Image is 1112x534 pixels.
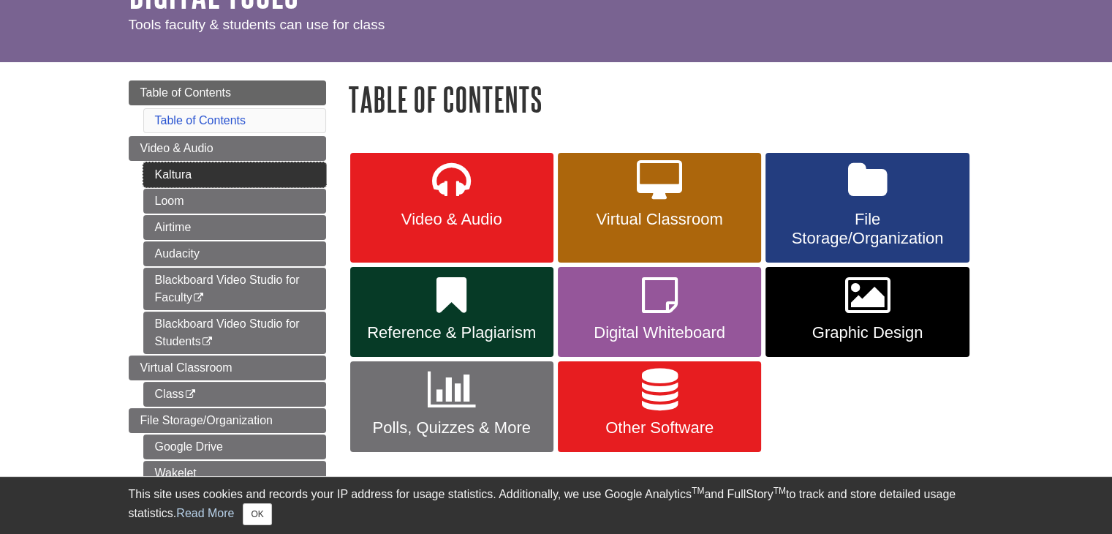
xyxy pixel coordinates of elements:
[176,507,234,519] a: Read More
[129,136,326,161] a: Video & Audio
[569,418,750,437] span: Other Software
[361,418,542,437] span: Polls, Quizzes & More
[140,86,232,99] span: Table of Contents
[143,189,326,214] a: Loom
[350,153,553,263] a: Video & Audio
[558,267,761,358] a: Digital Whiteboard
[143,382,326,407] a: Class
[361,323,542,342] span: Reference & Plagiarism
[765,267,969,358] a: Graphic Design
[201,337,213,347] i: This link opens in a new window
[558,153,761,263] a: Virtual Classroom
[155,114,246,127] a: Table of Contents
[129,408,326,433] a: File Storage/Organization
[129,17,385,32] span: Tools faculty & students can use for class
[569,323,750,342] span: Digital Whiteboard
[776,323,958,342] span: Graphic Design
[774,486,786,496] sup: TM
[129,80,326,105] a: Table of Contents
[140,361,232,374] span: Virtual Classroom
[348,80,984,118] h1: Table of Contents
[143,241,326,266] a: Audacity
[361,210,542,229] span: Video & Audio
[776,210,958,248] span: File Storage/Organization
[129,486,984,525] div: This site uses cookies and records your IP address for usage statistics. Additionally, we use Goo...
[143,435,326,459] a: Google Drive
[692,486,704,496] sup: TM
[192,293,205,303] i: This link opens in a new window
[143,215,326,240] a: Airtime
[350,361,553,452] a: Polls, Quizzes & More
[129,356,326,380] a: Virtual Classroom
[765,153,969,263] a: File Storage/Organization
[558,361,761,452] a: Other Software
[143,461,326,486] a: Wakelet
[243,503,271,525] button: Close
[569,210,750,229] span: Virtual Classroom
[350,267,553,358] a: Reference & Plagiarism
[143,162,326,187] a: Kaltura
[184,390,197,399] i: This link opens in a new window
[143,312,326,354] a: Blackboard Video Studio for Students
[140,414,273,426] span: File Storage/Organization
[143,268,326,310] a: Blackboard Video Studio for Faculty
[140,142,213,154] span: Video & Audio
